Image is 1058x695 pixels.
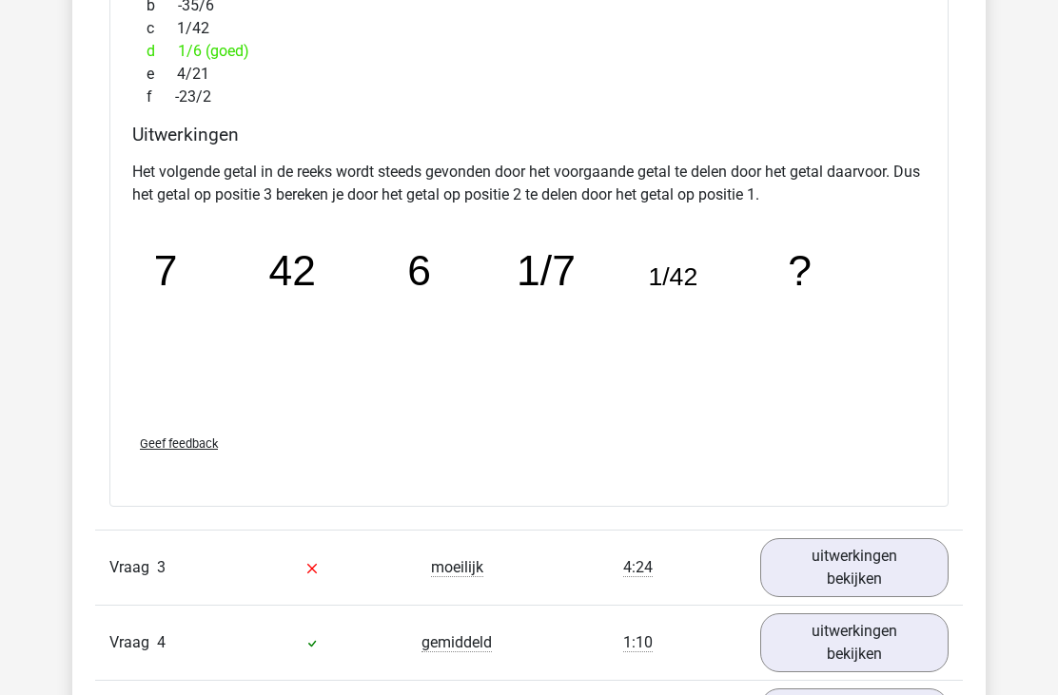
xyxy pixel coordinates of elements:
h4: Uitwerkingen [132,124,926,145]
span: e [147,63,177,86]
tspan: 1/7 [517,246,576,293]
div: -23/2 [132,86,926,108]
a: uitwerkingen bekijken [760,613,949,672]
span: d [147,40,178,63]
span: 4:24 [623,558,653,577]
div: 1/42 [132,17,926,40]
tspan: 7 [154,246,178,293]
span: f [147,86,175,108]
p: Het volgende getal in de reeks wordt steeds gevonden door het voorgaande getal te delen door het ... [132,161,926,206]
span: Vraag [109,631,157,654]
span: Vraag [109,556,157,579]
div: 4/21 [132,63,926,86]
span: moeilijk [431,558,483,577]
tspan: 6 [407,246,431,293]
span: gemiddeld [421,633,492,652]
span: Geef feedback [140,436,218,451]
span: 1:10 [623,633,653,652]
tspan: ? [788,246,812,293]
a: uitwerkingen bekijken [760,538,949,597]
tspan: 1/42 [648,261,697,290]
div: 1/6 (goed) [132,40,926,63]
span: c [147,17,177,40]
span: 4 [157,633,166,651]
tspan: 42 [269,246,316,293]
span: 3 [157,558,166,576]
